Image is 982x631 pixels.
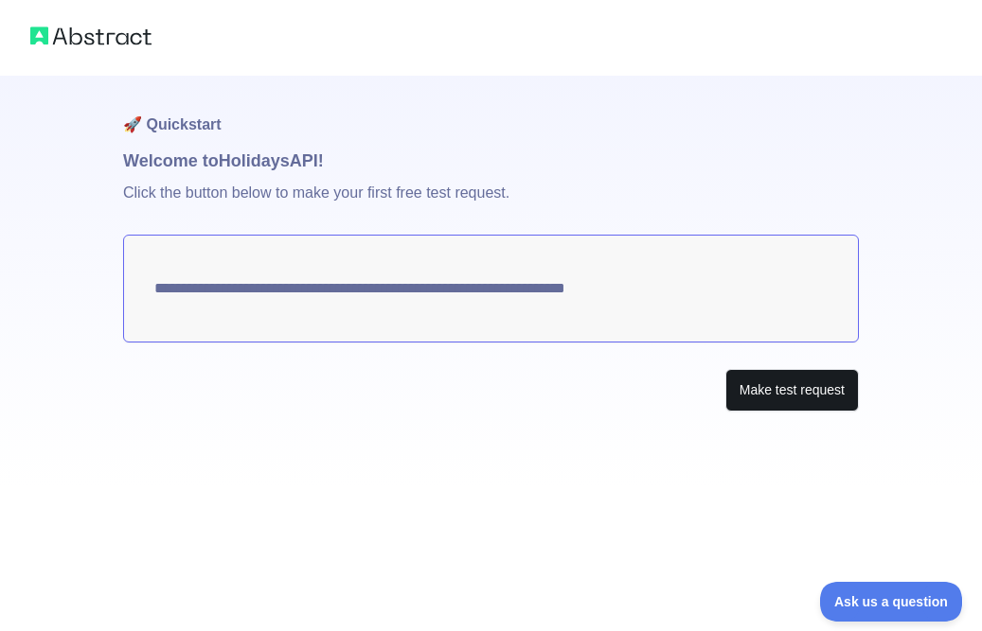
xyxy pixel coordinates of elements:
h1: 🚀 Quickstart [123,76,859,148]
h1: Welcome to Holidays API! [123,148,859,174]
img: Abstract logo [30,23,152,49]
iframe: Toggle Customer Support [820,582,963,622]
button: Make test request [725,369,859,412]
p: Click the button below to make your first free test request. [123,174,859,235]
